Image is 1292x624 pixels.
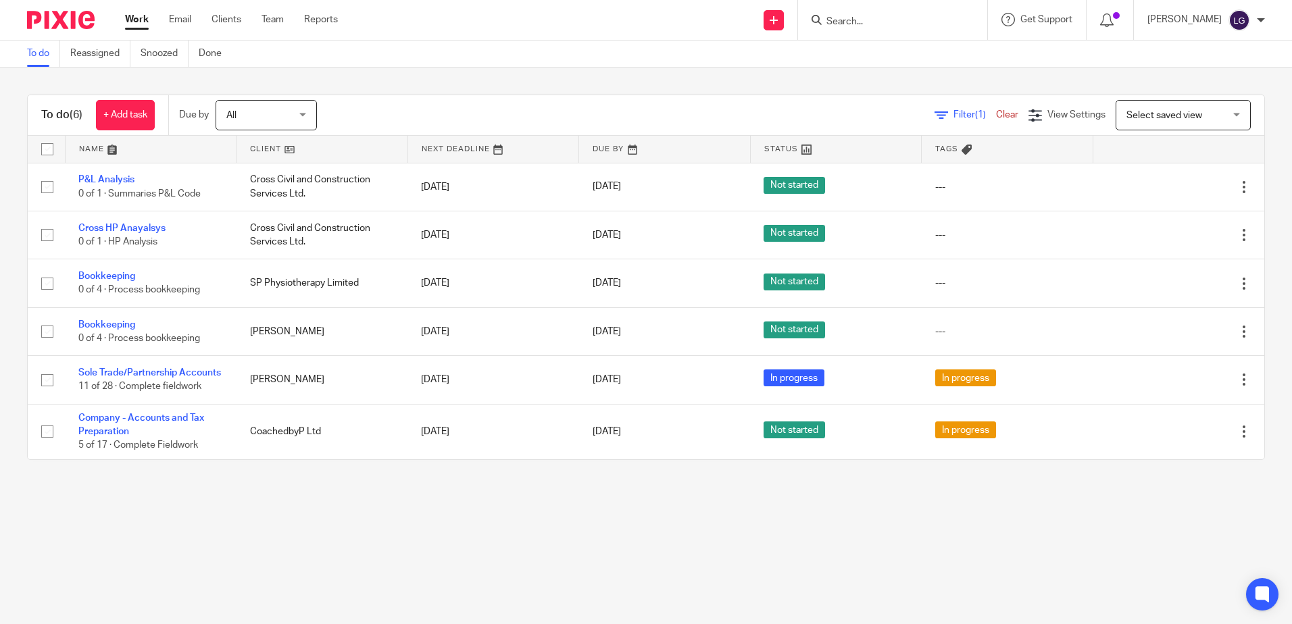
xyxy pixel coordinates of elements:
[764,225,825,242] span: Not started
[407,211,579,259] td: [DATE]
[78,320,135,330] a: Bookkeeping
[407,356,579,404] td: [DATE]
[96,100,155,130] a: + Add task
[764,421,825,438] span: Not started
[78,175,134,184] a: P&L Analysis
[226,111,237,120] span: All
[237,307,408,355] td: [PERSON_NAME]
[237,404,408,459] td: CoachedbyP Ltd
[78,334,200,343] span: 0 of 4 · Process bookkeeping
[237,211,408,259] td: Cross Civil and Construction Services Ltd.
[212,13,241,26] a: Clients
[70,41,130,67] a: Reassigned
[407,404,579,459] td: [DATE]
[141,41,189,67] a: Snoozed
[593,182,621,192] span: [DATE]
[262,13,284,26] a: Team
[935,228,1080,242] div: ---
[78,286,200,295] span: 0 of 4 · Process bookkeeping
[78,413,204,436] a: Company - Accounts and Tax Preparation
[764,321,825,338] span: Not started
[78,441,198,450] span: 5 of 17 · Complete Fieldwork
[764,177,825,194] span: Not started
[935,421,996,438] span: In progress
[935,180,1080,194] div: ---
[1047,110,1105,120] span: View Settings
[27,11,95,29] img: Pixie
[935,325,1080,338] div: ---
[407,259,579,307] td: [DATE]
[1147,13,1222,26] p: [PERSON_NAME]
[78,237,157,246] span: 0 of 1 · HP Analysis
[304,13,338,26] a: Reports
[593,427,621,436] span: [DATE]
[764,369,824,386] span: In progress
[1020,15,1072,24] span: Get Support
[78,224,166,233] a: Cross HP Anayalsys
[78,271,135,281] a: Bookkeeping
[237,163,408,211] td: Cross Civil and Construction Services Ltd.
[407,163,579,211] td: [DATE]
[593,278,621,288] span: [DATE]
[169,13,191,26] a: Email
[407,307,579,355] td: [DATE]
[764,274,825,290] span: Not started
[41,108,82,122] h1: To do
[975,110,986,120] span: (1)
[78,382,201,392] span: 11 of 28 · Complete fieldwork
[78,189,201,199] span: 0 of 1 · Summaries P&L Code
[953,110,996,120] span: Filter
[125,13,149,26] a: Work
[825,16,947,28] input: Search
[593,230,621,240] span: [DATE]
[935,145,958,153] span: Tags
[593,327,621,336] span: [DATE]
[237,356,408,404] td: [PERSON_NAME]
[593,375,621,384] span: [DATE]
[935,276,1080,290] div: ---
[70,109,82,120] span: (6)
[1126,111,1202,120] span: Select saved view
[179,108,209,122] p: Due by
[935,369,996,386] span: In progress
[27,41,60,67] a: To do
[237,259,408,307] td: SP Physiotherapy Limited
[996,110,1018,120] a: Clear
[78,368,221,378] a: Sole Trade/Partnership Accounts
[199,41,232,67] a: Done
[1228,9,1250,31] img: svg%3E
